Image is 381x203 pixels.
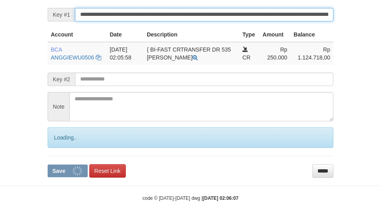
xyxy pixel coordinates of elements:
span: Reset Link [94,168,121,174]
a: Copy ANGGIEWU0506 to clipboard [96,54,101,61]
span: Key #1 [48,8,75,21]
span: Key #2 [48,73,75,86]
th: Date [106,27,144,42]
th: Type [239,27,260,42]
a: ANGGIEWU0506 [51,54,94,61]
a: Reset Link [89,164,126,178]
button: Save [48,165,88,177]
small: code © [DATE]-[DATE] dwg | [142,195,239,201]
span: Save [52,168,65,174]
th: Account [48,27,106,42]
td: { BI-FAST CRTRANSFER DR 535 [PERSON_NAME] [144,42,239,65]
strong: [DATE] 02:06:07 [203,195,239,201]
td: [DATE] 02:05:58 [106,42,144,65]
td: Rp 250.000 [260,42,291,65]
th: Description [144,27,239,42]
td: Rp 1.124.718,00 [291,42,333,65]
span: CR [242,54,250,61]
span: BCA [51,46,62,53]
th: Balance [291,27,333,42]
span: Note [48,92,69,121]
th: Amount [260,27,291,42]
div: Loading.. [48,127,333,148]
